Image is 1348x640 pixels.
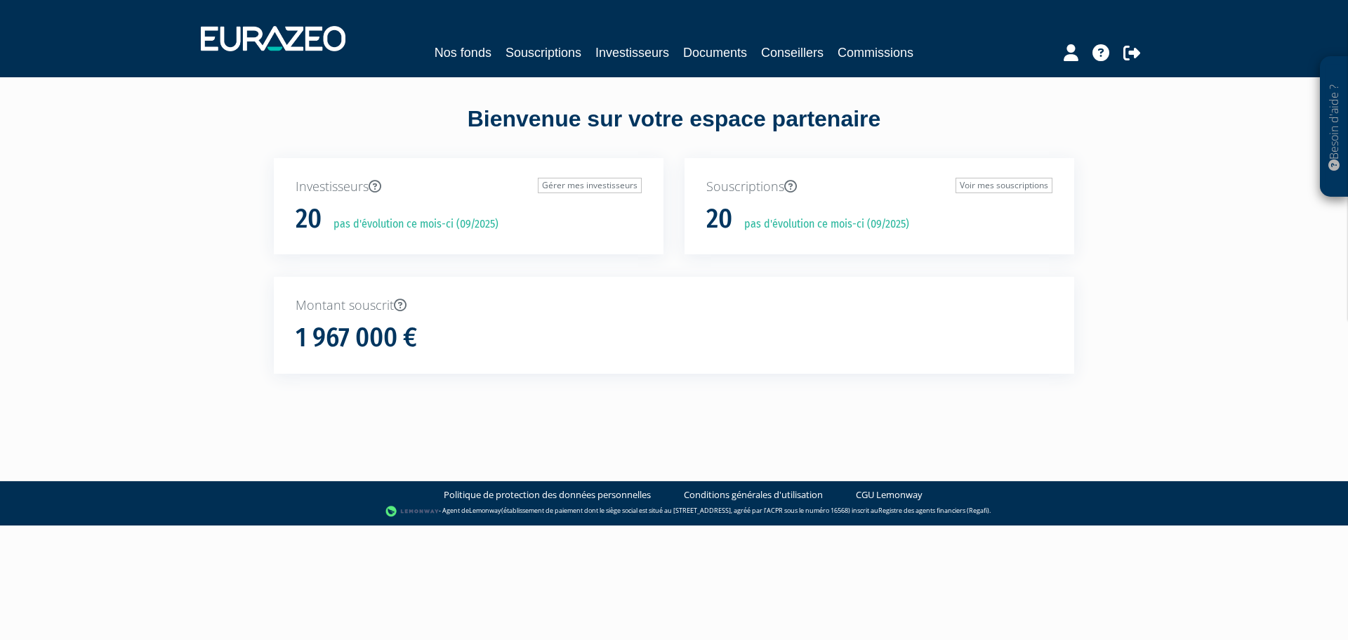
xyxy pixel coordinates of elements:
[469,506,501,515] a: Lemonway
[14,504,1334,518] div: - Agent de (établissement de paiement dont le siège social est situé au [STREET_ADDRESS], agréé p...
[1326,64,1342,190] p: Besoin d'aide ?
[296,178,642,196] p: Investisseurs
[538,178,642,193] a: Gérer mes investisseurs
[201,26,345,51] img: 1732889491-logotype_eurazeo_blanc_rvb.png
[878,506,989,515] a: Registre des agents financiers (Regafi)
[684,488,823,502] a: Conditions générales d'utilisation
[385,504,440,518] img: logo-lemonway.png
[296,204,322,234] h1: 20
[296,296,1052,315] p: Montant souscrit
[706,204,732,234] h1: 20
[595,43,669,63] a: Investisseurs
[444,488,651,502] a: Politique de protection des données personnelles
[683,43,747,63] a: Documents
[263,103,1085,158] div: Bienvenue sur votre espace partenaire
[324,216,498,233] p: pas d'évolution ce mois-ci (09/2025)
[435,43,491,63] a: Nos fonds
[734,216,909,233] p: pas d'évolution ce mois-ci (09/2025)
[838,43,913,63] a: Commissions
[856,488,923,502] a: CGU Lemonway
[296,323,417,353] h1: 1 967 000 €
[706,178,1052,196] p: Souscriptions
[956,178,1052,193] a: Voir mes souscriptions
[761,43,824,63] a: Conseillers
[505,43,581,63] a: Souscriptions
